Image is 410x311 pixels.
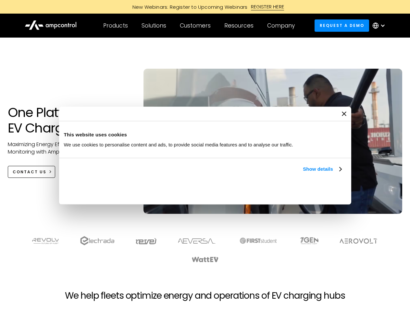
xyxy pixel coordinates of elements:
h2: We help fleets optimize energy and operations of EV charging hubs [65,290,345,301]
button: Close banner [342,111,346,116]
div: Products [103,22,128,29]
div: Company [267,22,295,29]
a: CONTACT US [8,166,56,178]
img: WattEV logo [192,257,219,262]
img: Aerovolt Logo [339,238,378,244]
div: This website uses cookies [64,131,346,139]
div: REGISTER HERE [251,3,284,10]
div: CONTACT US [13,169,46,175]
div: Customers [180,22,211,29]
div: Resources [224,22,254,29]
h1: One Platform for EV Charging Hubs [8,105,131,136]
a: Show details [303,165,341,173]
p: Maximizing Energy Efficiency, Uptime, and 24/7 Monitoring with Ampcontrol Solutions [8,141,131,155]
div: Solutions [142,22,166,29]
span: We use cookies to personalise content and ads, to provide social media features and to analyse ou... [64,142,293,147]
a: Request a demo [315,19,369,31]
div: New Webinars: Register to Upcoming Webinars [126,4,251,10]
button: Okay [251,180,344,199]
a: New Webinars: Register to Upcoming WebinarsREGISTER HERE [59,3,351,10]
img: electrada logo [80,236,114,245]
